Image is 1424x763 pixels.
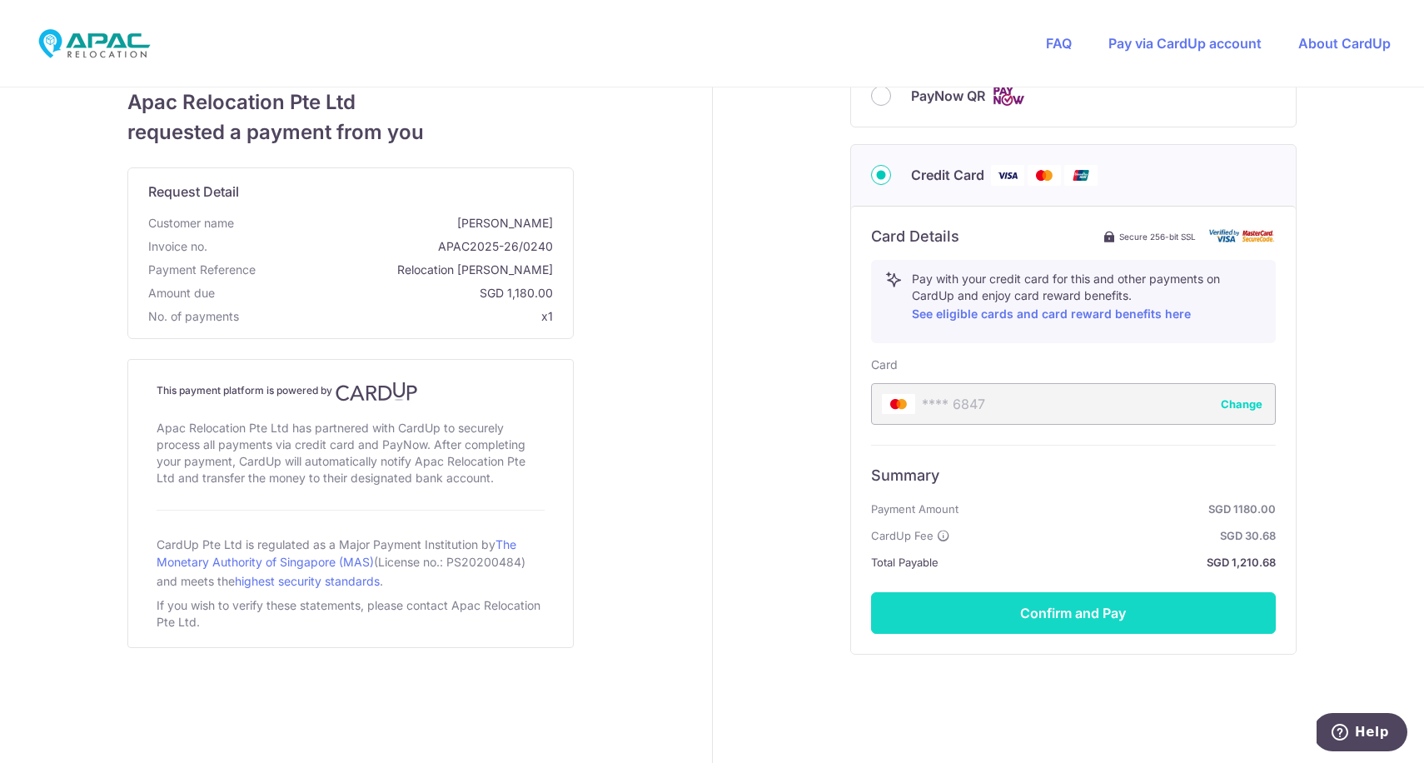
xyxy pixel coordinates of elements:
span: [PERSON_NAME] [241,215,553,232]
img: Cards logo [992,86,1025,107]
span: Total Payable [871,552,939,572]
span: requested a payment from you [127,117,574,147]
div: Credit Card Visa Mastercard Union Pay [871,165,1276,186]
img: Visa [991,165,1024,186]
strong: SGD 30.68 [957,526,1276,546]
span: Payment Amount [871,499,958,519]
span: APAC2025-26/0240 [214,238,553,255]
a: About CardUp [1298,35,1391,52]
span: Secure 256-bit SSL [1119,230,1196,243]
div: CardUp Pte Ltd is regulated as a Major Payment Institution by (License no.: PS20200484) and meets... [157,531,545,594]
span: Relocation [PERSON_NAME] [262,262,553,278]
span: x1 [541,309,553,323]
div: PayNow QR Cards logo [871,86,1276,107]
h4: This payment platform is powered by [157,381,545,401]
span: translation missing: en.payment_reference [148,262,256,277]
div: If you wish to verify these statements, please contact Apac Relocation Pte Ltd. [157,594,545,634]
span: Invoice no. [148,238,207,255]
img: card secure [1209,229,1276,243]
a: See eligible cards and card reward benefits here [912,307,1191,321]
span: Customer name [148,215,234,232]
img: Union Pay [1064,165,1098,186]
span: Amount due [148,285,215,302]
span: CardUp Fee [871,526,934,546]
img: CardUp [336,381,417,401]
span: Credit Card [911,165,984,185]
span: No. of payments [148,308,239,325]
span: PayNow QR [911,86,985,106]
button: Confirm and Pay [871,592,1276,634]
h6: Summary [871,466,1276,486]
h6: Card Details [871,227,959,247]
iframe: Opens a widget where you can find more information [1317,713,1407,755]
div: Apac Relocation Pte Ltd has partnered with CardUp to securely process all payments via credit car... [157,416,545,490]
button: Change [1221,396,1262,412]
label: Card [871,357,898,373]
a: Pay via CardUp account [1108,35,1262,52]
span: translation missing: en.request_detail [148,183,239,200]
span: Apac Relocation Pte Ltd [127,87,574,117]
strong: SGD 1180.00 [965,499,1276,519]
img: Mastercard [1028,165,1061,186]
a: highest security standards [235,574,380,588]
a: FAQ [1046,35,1072,52]
strong: SGD 1,210.68 [945,552,1276,572]
p: Pay with your credit card for this and other payments on CardUp and enjoy card reward benefits. [912,271,1262,324]
span: SGD 1,180.00 [222,285,553,302]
